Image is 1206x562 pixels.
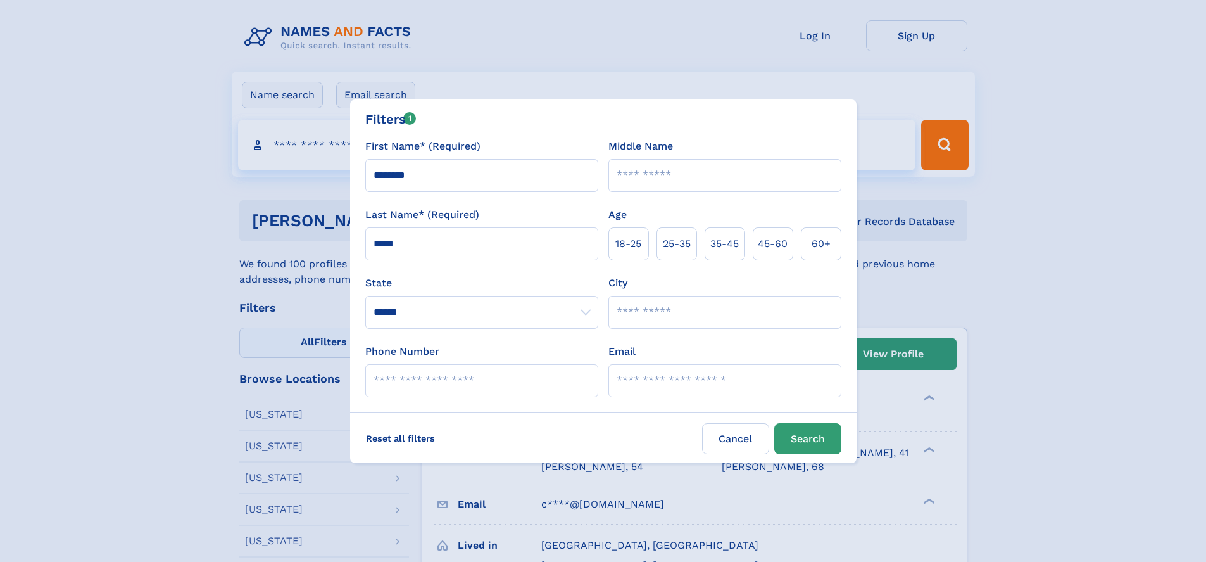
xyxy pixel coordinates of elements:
button: Search [774,423,841,454]
label: Cancel [702,423,769,454]
label: Age [608,207,627,222]
span: 60+ [812,236,831,252]
label: City [608,276,627,291]
span: 25‑35 [663,236,691,252]
label: Email [608,344,636,359]
div: Filters [365,110,417,129]
label: Middle Name [608,139,673,154]
label: Reset all filters [358,423,443,454]
span: 18‑25 [615,236,641,252]
span: 35‑45 [710,236,739,252]
label: State [365,276,598,291]
label: Phone Number [365,344,439,359]
span: 45‑60 [758,236,788,252]
label: Last Name* (Required) [365,207,479,222]
label: First Name* (Required) [365,139,481,154]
